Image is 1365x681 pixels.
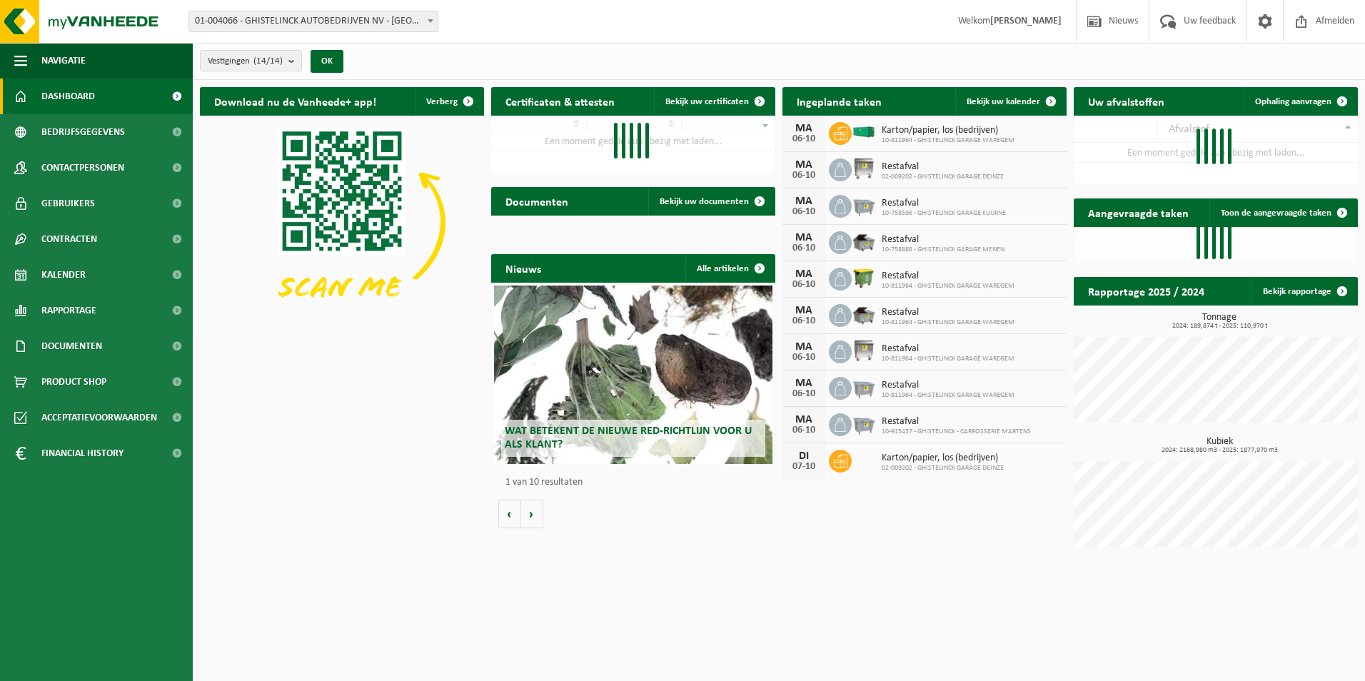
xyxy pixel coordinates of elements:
[41,186,95,221] span: Gebruikers
[882,380,1014,391] span: Restafval
[1251,277,1356,306] a: Bekijk rapportage
[790,389,818,399] div: 06-10
[660,197,749,206] span: Bekijk uw documenten
[790,232,818,243] div: MA
[882,428,1031,436] span: 10-915437 - GHISTELINCK - CARROSSERIE MARTENS
[790,280,818,290] div: 06-10
[1074,277,1219,305] h2: Rapportage 2025 / 2024
[852,338,876,363] img: WB-1100-GAL-GY-02
[882,343,1014,355] span: Restafval
[790,450,818,462] div: DI
[852,411,876,435] img: WB-2500-GAL-GY-01
[1081,447,1358,454] span: 2024: 2168,980 m3 - 2025: 1877,970 m3
[852,266,876,290] img: WB-1100-HPE-GN-50
[852,302,876,326] img: WB-5000-GAL-GY-01
[188,11,438,32] span: 01-004066 - GHISTELINCK AUTOBEDRIJVEN NV - WAREGEM
[882,136,1014,145] span: 10-811964 - GHISTELINCK GARAGE WAREGEM
[790,123,818,134] div: MA
[311,50,343,73] button: OK
[790,341,818,353] div: MA
[790,316,818,326] div: 06-10
[1255,97,1331,106] span: Ophaling aanvragen
[852,126,876,138] img: HK-XR-30-GN-00
[882,246,1004,254] span: 10-758888 - GHISTELINCK GARAGE MENEN
[790,462,818,472] div: 07-10
[654,87,774,116] a: Bekijk uw certificaten
[505,478,768,488] p: 1 van 10 resultaten
[41,293,96,328] span: Rapportage
[491,87,629,115] h2: Certificaten & attesten
[852,229,876,253] img: WB-5000-GAL-GY-01
[882,416,1031,428] span: Restafval
[41,328,102,364] span: Documenten
[990,16,1062,26] strong: [PERSON_NAME]
[41,221,97,257] span: Contracten
[882,453,1004,464] span: Karton/papier, los (bedrijven)
[426,97,458,106] span: Verberg
[41,43,86,79] span: Navigatie
[852,375,876,399] img: WB-2500-GAL-GY-01
[882,125,1014,136] span: Karton/papier, los (bedrijven)
[790,171,818,181] div: 06-10
[882,161,1004,173] span: Restafval
[200,116,484,329] img: Download de VHEPlus App
[882,355,1014,363] span: 10-811964 - GHISTELINCK GARAGE WAREGEM
[882,173,1004,181] span: 02-009202 - GHISTELINCK GARAGE DEINZE
[200,87,391,115] h2: Download nu de Vanheede+ app!
[790,134,818,144] div: 06-10
[1074,198,1203,226] h2: Aangevraagde taken
[521,500,543,528] button: Volgende
[882,271,1014,282] span: Restafval
[41,79,95,114] span: Dashboard
[208,51,283,72] span: Vestigingen
[41,364,106,400] span: Product Shop
[852,156,876,181] img: WB-1100-GAL-GY-02
[882,282,1014,291] span: 10-811964 - GHISTELINCK GARAGE WAREGEM
[790,353,818,363] div: 06-10
[498,500,521,528] button: Vorige
[790,305,818,316] div: MA
[1209,198,1356,227] a: Toon de aangevraagde taken
[41,257,86,293] span: Kalender
[494,286,772,464] a: Wat betekent de nieuwe RED-richtlijn voor u als klant?
[253,56,283,66] count: (14/14)
[882,318,1014,327] span: 10-811964 - GHISTELINCK GARAGE WAREGEM
[491,254,555,282] h2: Nieuws
[505,425,752,450] span: Wat betekent de nieuwe RED-richtlijn voor u als klant?
[967,97,1040,106] span: Bekijk uw kalender
[1244,87,1356,116] a: Ophaling aanvragen
[882,464,1004,473] span: 02-009202 - GHISTELINCK GARAGE DEINZE
[415,87,483,116] button: Verberg
[882,391,1014,400] span: 10-811964 - GHISTELINCK GARAGE WAREGEM
[1081,323,1358,330] span: 2024: 189,874 t - 2025: 110,970 t
[189,11,438,31] span: 01-004066 - GHISTELINCK AUTOBEDRIJVEN NV - WAREGEM
[200,50,302,71] button: Vestigingen(14/14)
[685,254,774,283] a: Alle artikelen
[882,209,1006,218] span: 10-758596 - GHISTELINCK GARAGE KUURNE
[41,435,124,471] span: Financial History
[491,187,583,215] h2: Documenten
[882,307,1014,318] span: Restafval
[1221,208,1331,218] span: Toon de aangevraagde taken
[882,234,1004,246] span: Restafval
[790,196,818,207] div: MA
[648,187,774,216] a: Bekijk uw documenten
[790,207,818,217] div: 06-10
[790,425,818,435] div: 06-10
[790,243,818,253] div: 06-10
[790,268,818,280] div: MA
[955,87,1065,116] a: Bekijk uw kalender
[1081,313,1358,330] h3: Tonnage
[782,87,896,115] h2: Ingeplande taken
[852,193,876,217] img: WB-2500-GAL-GY-01
[665,97,749,106] span: Bekijk uw certificaten
[1074,87,1179,115] h2: Uw afvalstoffen
[41,114,125,150] span: Bedrijfsgegevens
[790,414,818,425] div: MA
[1081,437,1358,454] h3: Kubiek
[41,150,124,186] span: Contactpersonen
[41,400,157,435] span: Acceptatievoorwaarden
[790,159,818,171] div: MA
[790,378,818,389] div: MA
[882,198,1006,209] span: Restafval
